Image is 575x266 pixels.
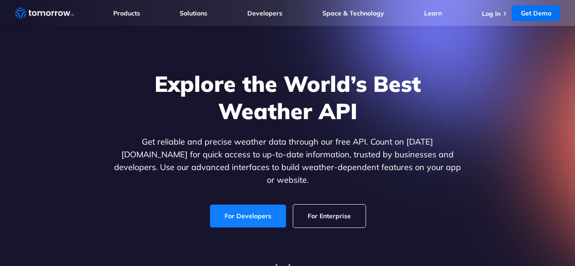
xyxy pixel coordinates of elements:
[424,9,442,17] a: Learn
[15,6,74,20] a: Home link
[112,136,463,186] p: Get reliable and precise weather data through our free API. Count on [DATE][DOMAIN_NAME] for quic...
[247,9,282,17] a: Developers
[293,205,365,227] a: For Enterprise
[322,9,384,17] a: Space & Technology
[210,205,286,227] a: For Developers
[511,5,560,21] a: Get Demo
[113,9,140,17] a: Products
[481,10,500,18] a: Log In
[180,9,207,17] a: Solutions
[112,70,463,125] h1: Explore the World’s Best Weather API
